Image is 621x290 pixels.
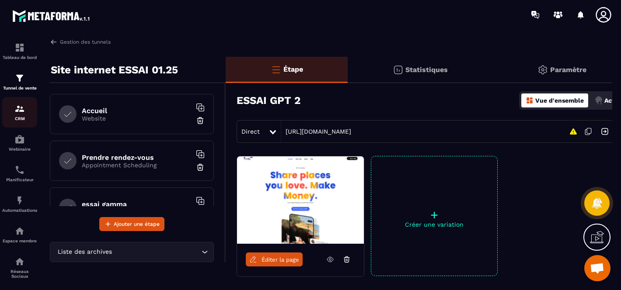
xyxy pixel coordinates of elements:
p: + [371,209,497,221]
img: formation [14,73,25,83]
p: Planificateur [2,177,37,182]
a: schedulerschedulerPlanificateur [2,158,37,189]
p: Créer une variation [371,221,497,228]
p: Paramètre [550,66,586,74]
img: formation [14,104,25,114]
a: automationsautomationsEspace membre [2,219,37,250]
p: Étape [283,65,303,73]
p: Vue d'ensemble [535,97,584,104]
a: [URL][DOMAIN_NAME] [281,128,351,135]
a: formationformationTableau de bord [2,36,37,66]
img: bars-o.4a397970.svg [271,64,281,75]
img: dashboard-orange.40269519.svg [526,97,534,104]
h6: Prendre rendez-vous [82,153,191,162]
img: arrow-next.bcc2205e.svg [597,123,613,140]
a: formationformationTunnel de vente [2,66,37,97]
img: social-network [14,256,25,267]
img: arrow [50,38,58,46]
span: Éditer la page [262,256,299,263]
p: Site internet ESSAI 01.25 [51,61,178,79]
input: Search for option [114,247,199,257]
span: Direct [241,128,260,135]
p: CRM [2,116,37,121]
p: Tableau de bord [2,55,37,60]
p: Website [82,115,191,122]
p: Tunnel de vente [2,86,37,90]
a: Gestion des tunnels [50,38,111,46]
a: social-networksocial-networkRéseaux Sociaux [2,250,37,285]
a: automationsautomationsWebinaire [2,128,37,158]
img: automations [14,195,25,206]
p: Statistiques [405,66,448,74]
img: image [237,156,364,244]
div: Search for option [50,242,214,262]
a: automationsautomationsAutomatisations [2,189,37,219]
span: Liste des archives [56,247,114,257]
p: Appointment Scheduling [82,162,191,169]
p: Automatisations [2,208,37,213]
h3: ESSAI GPT 2 [237,94,300,107]
p: Espace membre [2,238,37,243]
img: setting-gr.5f69749f.svg [537,65,548,75]
img: automations [14,226,25,236]
p: Webinaire [2,147,37,152]
img: stats.20deebd0.svg [393,65,403,75]
a: Ouvrir le chat [584,255,611,281]
img: trash [196,116,205,125]
p: Réseaux Sociaux [2,269,37,279]
img: actions.d6e523a2.png [595,97,603,104]
a: formationformationCRM [2,97,37,128]
img: formation [14,42,25,53]
h6: Accueil [82,107,191,115]
a: Éditer la page [246,252,303,266]
img: trash [196,163,205,172]
img: logo [12,8,91,24]
h6: essai gamma [82,200,191,208]
span: Ajouter une étape [114,220,160,228]
img: automations [14,134,25,145]
img: scheduler [14,165,25,175]
button: Ajouter une étape [99,217,164,231]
